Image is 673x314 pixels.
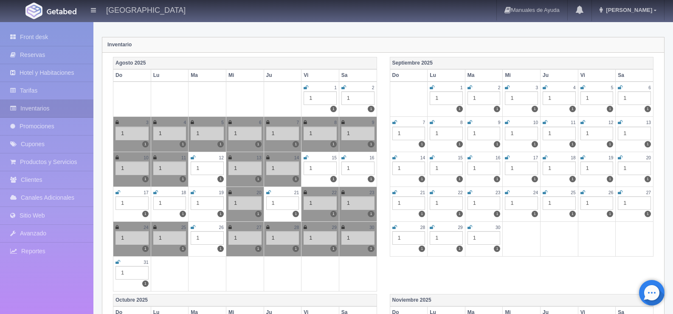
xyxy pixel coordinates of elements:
[304,91,337,105] div: 1
[142,211,149,217] label: 1
[505,161,538,175] div: 1
[496,156,500,160] small: 16
[607,141,613,147] label: 1
[430,127,463,140] div: 1
[580,91,614,105] div: 1
[543,127,576,140] div: 1
[419,141,425,147] label: 1
[571,120,575,125] small: 11
[498,120,501,125] small: 9
[571,156,575,160] small: 18
[255,211,262,217] label: 1
[571,190,575,195] small: 25
[151,69,189,82] th: Lu
[611,85,614,90] small: 5
[503,69,541,82] th: Mi
[115,196,149,210] div: 1
[293,141,299,147] label: 1
[115,231,149,245] div: 1
[430,231,463,245] div: 1
[543,161,576,175] div: 1
[645,141,651,147] label: 1
[390,57,653,69] th: Septiembre 2025
[266,127,299,140] div: 1
[428,69,465,82] th: Lu
[368,211,374,217] label: 1
[293,176,299,182] label: 1
[228,127,262,140] div: 1
[645,176,651,182] label: 1
[505,127,538,140] div: 1
[419,211,425,217] label: 1
[569,141,576,147] label: 1
[456,176,463,182] label: 1
[569,211,576,217] label: 1
[460,120,463,125] small: 8
[573,85,576,90] small: 4
[334,85,337,90] small: 1
[144,260,148,265] small: 31
[369,190,374,195] small: 23
[645,106,651,112] label: 1
[255,176,262,182] label: 1
[304,196,337,210] div: 1
[191,161,224,175] div: 1
[607,211,613,217] label: 1
[339,69,377,82] th: Sa
[332,190,337,195] small: 22
[505,91,538,105] div: 1
[294,190,299,195] small: 21
[430,91,463,105] div: 1
[115,161,149,175] div: 1
[266,231,299,245] div: 1
[608,190,613,195] small: 26
[228,161,262,175] div: 1
[607,176,613,182] label: 1
[458,225,462,230] small: 29
[266,161,299,175] div: 1
[189,69,226,82] th: Ma
[368,176,374,182] label: 1
[107,42,132,48] strong: Inventario
[456,141,463,147] label: 1
[25,3,42,19] img: Getabed
[294,225,299,230] small: 28
[533,156,538,160] small: 17
[256,156,261,160] small: 13
[144,190,148,195] small: 17
[460,85,463,90] small: 1
[390,294,653,307] th: Noviembre 2025
[301,69,339,82] th: Vi
[419,176,425,182] label: 1
[494,106,500,112] label: 1
[494,176,500,182] label: 1
[648,85,651,90] small: 6
[392,231,425,245] div: 1
[264,69,301,82] th: Ju
[541,69,578,82] th: Ju
[420,225,425,230] small: 28
[368,106,374,112] label: 1
[256,225,261,230] small: 27
[392,196,425,210] div: 1
[115,266,149,280] div: 1
[115,127,149,140] div: 1
[304,161,337,175] div: 1
[146,120,149,125] small: 3
[228,231,262,245] div: 1
[332,156,337,160] small: 15
[181,190,186,195] small: 18
[368,246,374,252] label: 1
[153,196,186,210] div: 1
[334,120,337,125] small: 8
[153,127,186,140] div: 1
[618,196,651,210] div: 1
[456,211,463,217] label: 1
[256,190,261,195] small: 20
[390,69,428,82] th: Do
[578,69,616,82] th: Vi
[569,106,576,112] label: 1
[372,120,375,125] small: 9
[494,141,500,147] label: 1
[580,196,614,210] div: 1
